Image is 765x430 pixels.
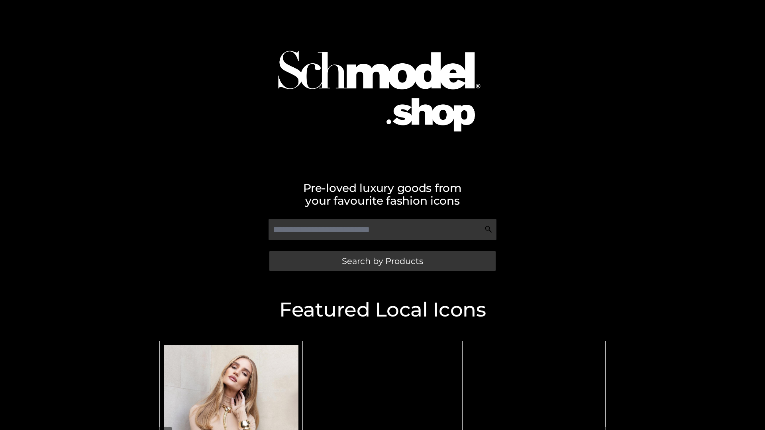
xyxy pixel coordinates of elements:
span: Search by Products [342,257,423,265]
img: Search Icon [484,225,492,233]
h2: Pre-loved luxury goods from your favourite fashion icons [155,182,610,207]
a: Search by Products [269,251,496,271]
h2: Featured Local Icons​ [155,300,610,320]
